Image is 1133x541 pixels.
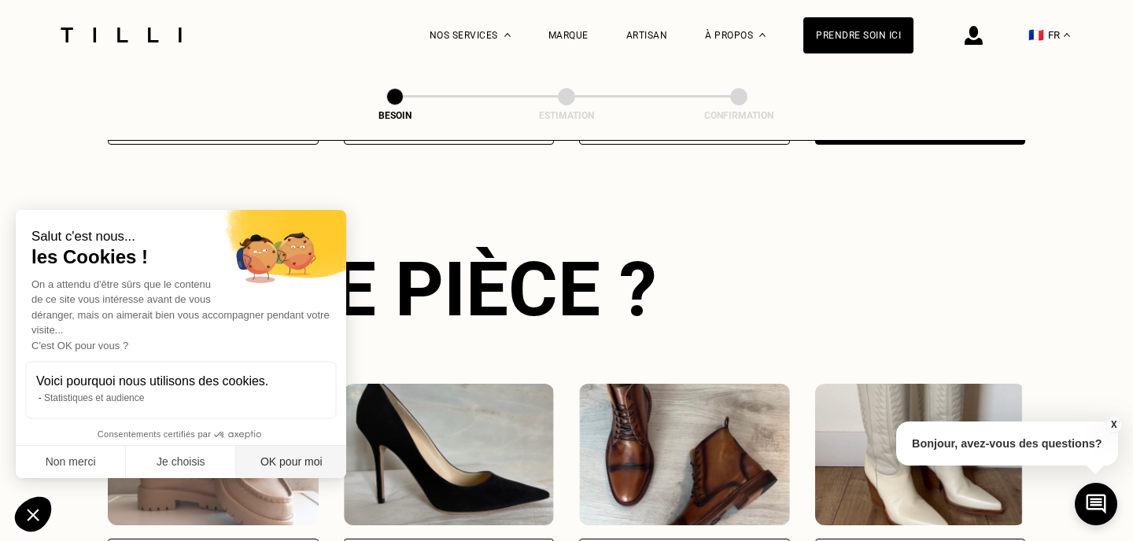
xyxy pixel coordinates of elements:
[1064,33,1070,37] img: menu déroulant
[1028,28,1044,42] span: 🇫🇷
[548,30,589,41] a: Marque
[108,245,1025,333] div: Quelle pièce ?
[579,384,790,525] img: Tilli retouche votre Bottes / Bottines plates
[660,110,817,121] div: Confirmation
[504,33,511,37] img: Menu déroulant
[344,384,555,525] img: Tilli retouche votre Chaussures à Talons
[815,384,1026,525] img: Tilli retouche votre Bottes / Bottines à talon
[488,110,645,121] div: Estimation
[965,26,983,45] img: icône connexion
[1105,416,1121,433] button: X
[896,421,1118,466] p: Bonjour, avez-vous des questions?
[55,28,187,42] img: Logo du service de couturière Tilli
[626,30,668,41] a: Artisan
[759,33,766,37] img: Menu déroulant à propos
[316,110,474,121] div: Besoin
[803,17,913,53] a: Prendre soin ici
